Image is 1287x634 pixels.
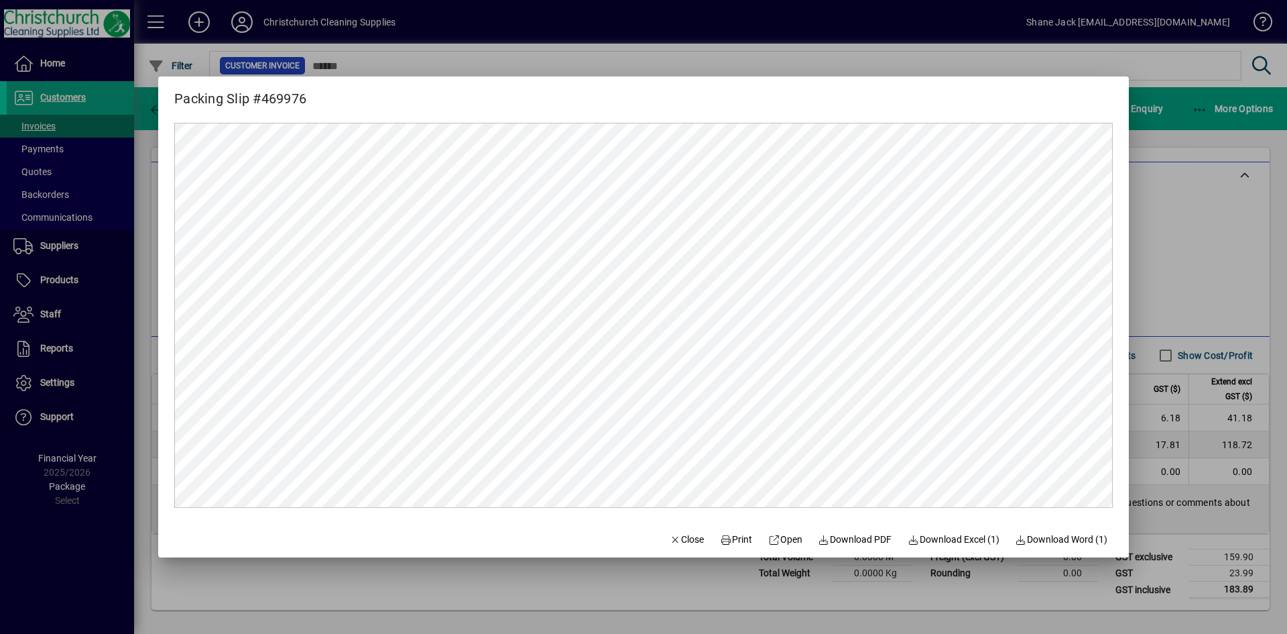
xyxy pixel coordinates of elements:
[664,528,710,552] button: Close
[158,76,322,109] h2: Packing Slip #469976
[1016,533,1108,547] span: Download Word (1)
[720,533,752,547] span: Print
[763,528,808,552] a: Open
[813,528,898,552] a: Download PDF
[818,533,892,547] span: Download PDF
[670,533,704,547] span: Close
[768,533,802,547] span: Open
[908,533,999,547] span: Download Excel (1)
[715,528,757,552] button: Print
[1010,528,1113,552] button: Download Word (1)
[902,528,1005,552] button: Download Excel (1)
